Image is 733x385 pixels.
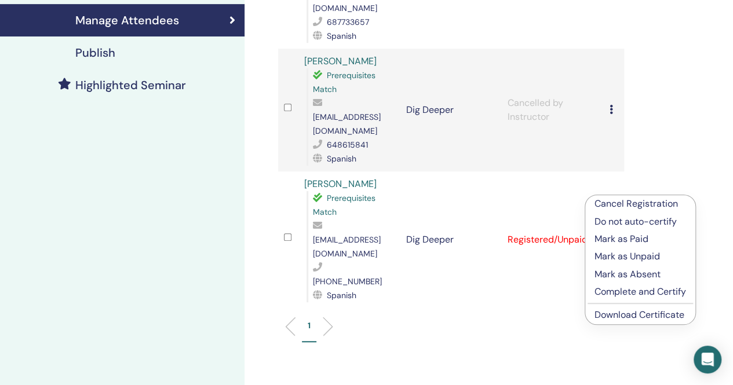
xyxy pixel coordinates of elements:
[327,17,369,27] span: 687733657
[313,70,375,94] span: Prerequisites Match
[595,215,686,229] p: Do not auto-certify
[595,250,686,263] p: Mark as Unpaid
[595,267,686,281] p: Mark as Absent
[313,234,381,259] span: [EMAIL_ADDRESS][DOMAIN_NAME]
[313,112,381,136] span: [EMAIL_ADDRESS][DOMAIN_NAME]
[400,171,502,308] td: Dig Deeper
[694,346,721,373] div: Open Intercom Messenger
[313,276,382,287] span: [PHONE_NUMBER]
[327,153,356,164] span: Spanish
[75,46,115,60] h4: Publish
[595,285,686,299] p: Complete and Certify
[75,78,186,92] h4: Highlighted Seminar
[595,232,686,246] p: Mark as Paid
[327,290,356,300] span: Spanish
[595,309,684,321] a: Download Certificate
[595,197,686,211] p: Cancel Registration
[327,140,368,150] span: 648615841
[308,320,311,332] p: 1
[400,49,502,171] td: Dig Deeper
[304,178,377,190] a: [PERSON_NAME]
[313,193,375,217] span: Prerequisites Match
[75,13,179,27] h4: Manage Attendees
[327,31,356,41] span: Spanish
[304,55,377,67] a: [PERSON_NAME]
